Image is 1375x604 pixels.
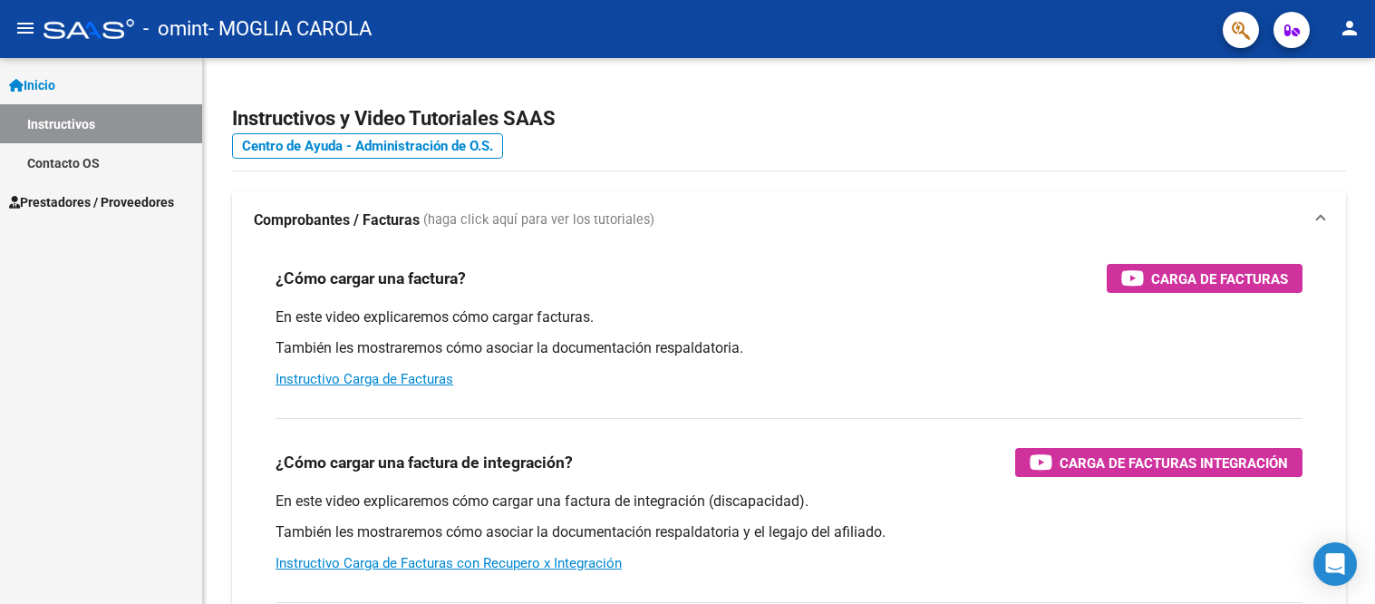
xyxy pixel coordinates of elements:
span: Carga de Facturas Integración [1060,452,1288,474]
strong: Comprobantes / Facturas [254,210,420,230]
mat-expansion-panel-header: Comprobantes / Facturas (haga click aquí para ver los tutoriales) [232,191,1346,249]
p: En este video explicaremos cómo cargar una factura de integración (discapacidad). [276,492,1302,511]
h3: ¿Cómo cargar una factura? [276,266,466,291]
span: Prestadores / Proveedores [9,192,174,212]
a: Centro de Ayuda - Administración de O.S. [232,133,503,159]
div: Open Intercom Messenger [1313,542,1357,586]
span: - omint [143,9,208,49]
a: Instructivo Carga de Facturas con Recupero x Integración [276,555,622,571]
span: - MOGLIA CAROLA [208,9,372,49]
p: También les mostraremos cómo asociar la documentación respaldatoria y el legajo del afiliado. [276,522,1302,542]
span: Carga de Facturas [1151,268,1288,290]
mat-icon: menu [15,17,36,39]
p: También les mostraremos cómo asociar la documentación respaldatoria. [276,338,1302,358]
button: Carga de Facturas [1107,264,1302,293]
h3: ¿Cómo cargar una factura de integración? [276,450,573,475]
a: Instructivo Carga de Facturas [276,371,453,387]
span: Inicio [9,75,55,95]
span: (haga click aquí para ver los tutoriales) [423,210,654,230]
p: En este video explicaremos cómo cargar facturas. [276,307,1302,327]
mat-icon: person [1339,17,1360,39]
h2: Instructivos y Video Tutoriales SAAS [232,102,1346,136]
button: Carga de Facturas Integración [1015,448,1302,477]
